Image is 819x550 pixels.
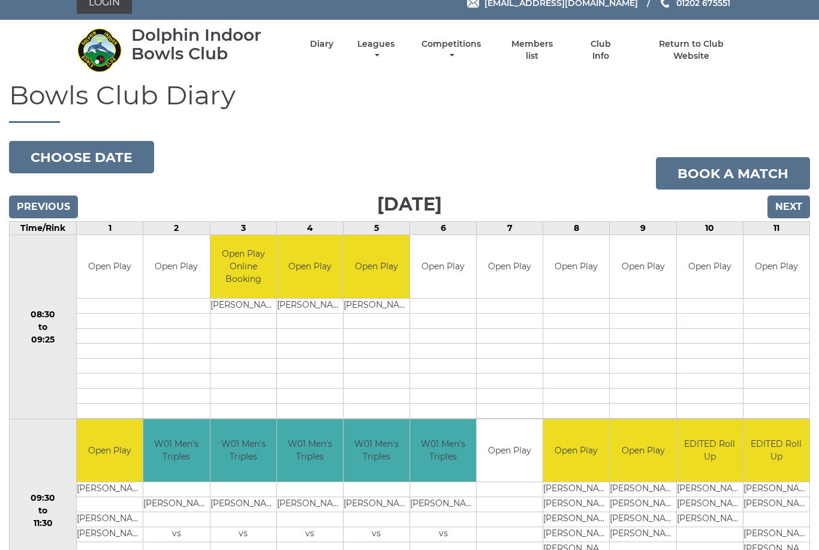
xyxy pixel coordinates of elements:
[677,497,743,512] td: [PERSON_NAME]
[410,527,476,542] td: vs
[543,482,609,497] td: [PERSON_NAME]
[354,38,398,62] a: Leagues
[543,222,610,235] td: 8
[344,527,409,542] td: vs
[543,235,609,298] td: Open Play
[344,497,409,512] td: [PERSON_NAME]
[276,222,343,235] td: 4
[581,38,620,62] a: Club Info
[410,419,476,482] td: W01 Men's Triples
[610,235,676,298] td: Open Play
[410,222,477,235] td: 6
[743,527,809,542] td: [PERSON_NAME]
[210,497,276,512] td: [PERSON_NAME]
[277,497,343,512] td: [PERSON_NAME]
[9,196,78,218] input: Previous
[210,235,276,298] td: Open Play Online Booking
[9,80,810,123] h1: Bowls Club Diary
[210,419,276,482] td: W01 Men's Triples
[310,38,333,50] a: Diary
[677,235,743,298] td: Open Play
[277,235,343,298] td: Open Play
[77,527,143,542] td: [PERSON_NAME]
[641,38,742,62] a: Return to Club Website
[743,235,809,298] td: Open Play
[143,527,209,542] td: vs
[543,419,609,482] td: Open Play
[610,222,676,235] td: 9
[410,497,476,512] td: [PERSON_NAME]
[131,26,289,63] div: Dolphin Indoor Bowls Club
[410,235,476,298] td: Open Play
[656,157,810,190] a: Book a match
[77,482,143,497] td: [PERSON_NAME]
[477,222,543,235] td: 7
[610,482,676,497] td: [PERSON_NAME]
[743,497,809,512] td: [PERSON_NAME]
[543,497,609,512] td: [PERSON_NAME]
[677,512,743,527] td: [PERSON_NAME]
[743,222,809,235] td: 11
[10,222,77,235] td: Time/Rink
[343,222,409,235] td: 5
[543,527,609,542] td: [PERSON_NAME]
[677,419,743,482] td: EDITED Roll Up
[277,419,343,482] td: W01 Men's Triples
[344,298,409,313] td: [PERSON_NAME]
[77,222,143,235] td: 1
[743,419,809,482] td: EDITED Roll Up
[676,222,743,235] td: 10
[610,497,676,512] td: [PERSON_NAME]
[9,141,154,173] button: Choose date
[344,419,409,482] td: W01 Men's Triples
[344,235,409,298] td: Open Play
[143,235,209,298] td: Open Play
[418,38,484,62] a: Competitions
[143,222,210,235] td: 2
[477,419,543,482] td: Open Play
[610,512,676,527] td: [PERSON_NAME]
[77,419,143,482] td: Open Play
[77,28,122,73] img: Dolphin Indoor Bowls Club
[610,527,676,542] td: [PERSON_NAME]
[277,298,343,313] td: [PERSON_NAME]
[505,38,560,62] a: Members list
[10,235,77,419] td: 08:30 to 09:25
[277,527,343,542] td: vs
[210,527,276,542] td: vs
[210,222,276,235] td: 3
[143,419,209,482] td: W01 Men's Triples
[543,512,609,527] td: [PERSON_NAME]
[477,235,543,298] td: Open Play
[77,235,143,298] td: Open Play
[610,419,676,482] td: Open Play
[143,497,209,512] td: [PERSON_NAME]
[77,512,143,527] td: [PERSON_NAME]
[743,482,809,497] td: [PERSON_NAME]
[677,482,743,497] td: [PERSON_NAME]
[210,298,276,313] td: [PERSON_NAME]
[767,196,810,218] input: Next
